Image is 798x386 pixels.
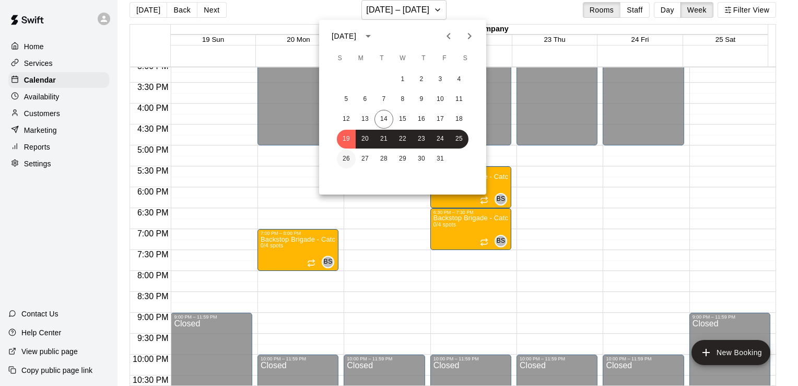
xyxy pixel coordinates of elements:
button: 23 [412,130,431,149]
span: Thursday [414,48,433,69]
button: 2 [412,70,431,89]
button: 28 [374,150,393,168]
button: 13 [356,110,374,129]
span: Saturday [456,48,475,69]
button: 8 [393,90,412,109]
div: [DATE] [332,31,356,42]
button: 18 [450,110,468,129]
button: 20 [356,130,374,149]
button: 16 [412,110,431,129]
button: 17 [431,110,450,129]
span: Monday [351,48,370,69]
span: Wednesday [393,48,412,69]
button: 15 [393,110,412,129]
button: 14 [374,110,393,129]
button: 25 [450,130,468,149]
button: 29 [393,150,412,168]
button: 26 [337,150,356,168]
button: 3 [431,70,450,89]
span: Sunday [331,48,349,69]
button: 22 [393,130,412,149]
button: 10 [431,90,450,109]
button: 30 [412,150,431,168]
button: 12 [337,110,356,129]
span: Tuesday [372,48,391,69]
span: Friday [435,48,454,69]
button: 9 [412,90,431,109]
button: 11 [450,90,468,109]
button: 5 [337,90,356,109]
button: calendar view is open, switch to year view [359,27,377,45]
button: 1 [393,70,412,89]
button: 7 [374,90,393,109]
button: Previous month [438,26,459,47]
button: 31 [431,150,450,168]
button: 21 [374,130,393,149]
button: 27 [356,150,374,168]
button: 4 [450,70,468,89]
button: 24 [431,130,450,149]
button: Next month [459,26,480,47]
button: 6 [356,90,374,109]
button: 19 [337,130,356,149]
